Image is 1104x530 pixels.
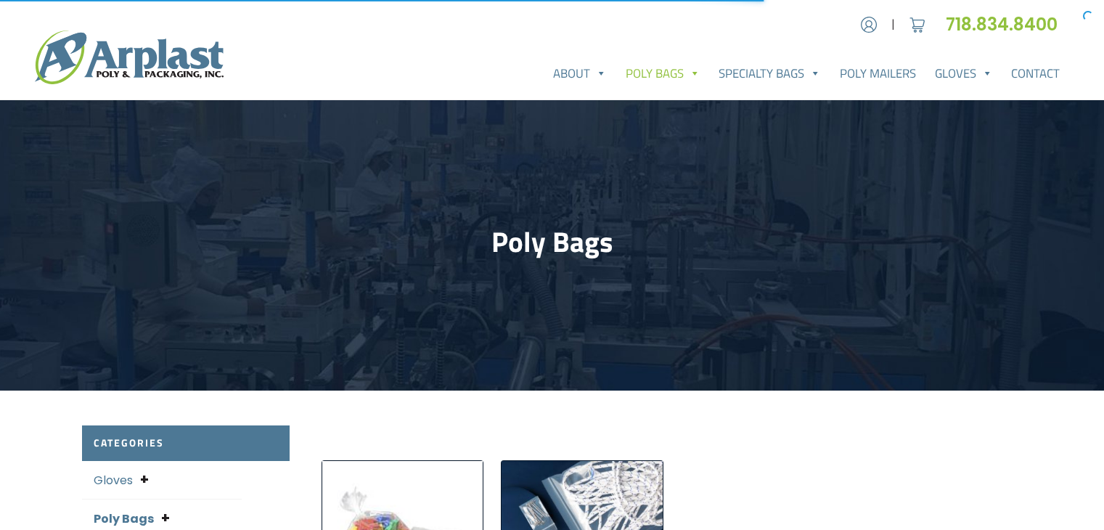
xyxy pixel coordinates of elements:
[94,510,154,527] a: Poly Bags
[35,30,224,84] img: logo
[544,59,616,88] a: About
[946,12,1069,36] a: 718.834.8400
[891,16,895,33] span: |
[82,425,290,461] h2: Categories
[94,472,133,489] a: Gloves
[1002,59,1069,88] a: Contact
[82,225,1023,259] h1: Poly Bags
[616,59,710,88] a: Poly Bags
[830,59,925,88] a: Poly Mailers
[710,59,831,88] a: Specialty Bags
[925,59,1002,88] a: Gloves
